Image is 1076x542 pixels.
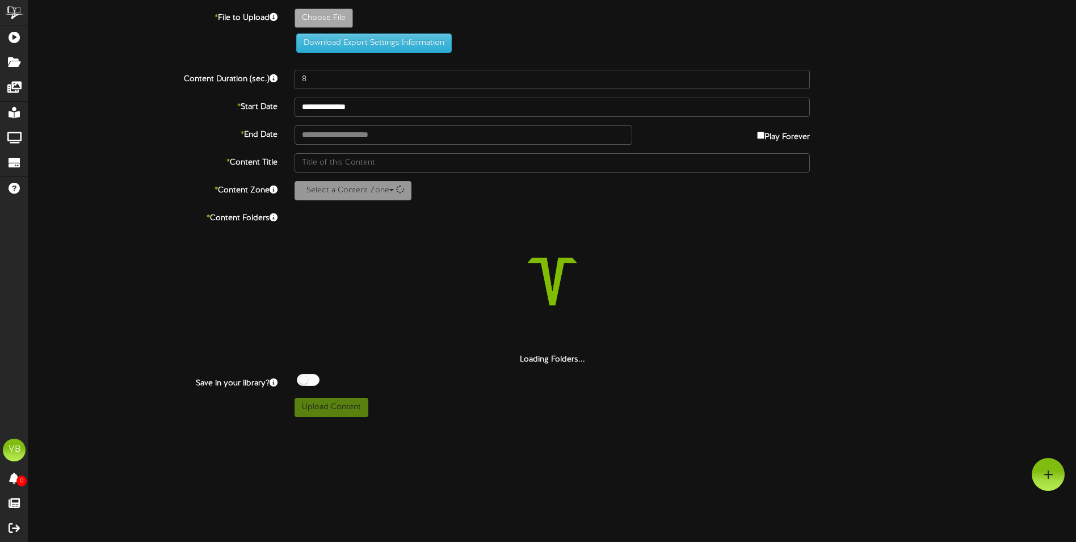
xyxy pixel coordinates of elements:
button: Upload Content [295,398,368,417]
label: Content Duration (sec.) [20,70,286,85]
button: Download Export Settings Information [296,33,452,53]
a: Download Export Settings Information [291,39,452,47]
label: File to Upload [20,9,286,24]
img: loading-spinner-4.png [480,209,625,354]
label: Save in your library? [20,374,286,389]
div: VB [3,439,26,461]
label: End Date [20,125,286,141]
label: Content Zone [20,181,286,196]
span: 0 [16,476,27,486]
strong: Loading Folders... [520,355,585,364]
label: Content Title [20,153,286,169]
button: Select a Content Zone [295,181,411,200]
label: Content Folders [20,209,286,224]
label: Start Date [20,98,286,113]
input: Play Forever [757,132,764,139]
input: Title of this Content [295,153,810,173]
label: Play Forever [757,125,810,143]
